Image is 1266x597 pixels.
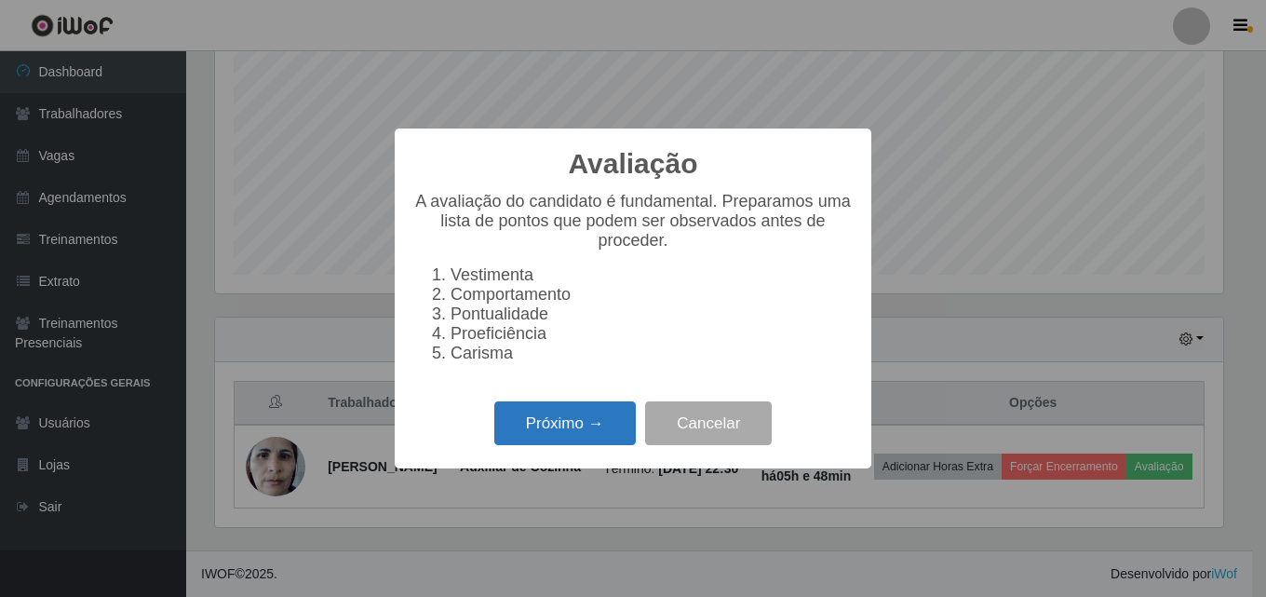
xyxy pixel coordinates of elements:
[451,285,853,305] li: Comportamento
[569,147,698,181] h2: Avaliação
[451,344,853,363] li: Carisma
[413,192,853,251] p: A avaliação do candidato é fundamental. Preparamos uma lista de pontos que podem ser observados a...
[451,305,853,324] li: Pontualidade
[451,324,853,344] li: Proeficiência
[645,401,772,445] button: Cancelar
[451,265,853,285] li: Vestimenta
[494,401,636,445] button: Próximo →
